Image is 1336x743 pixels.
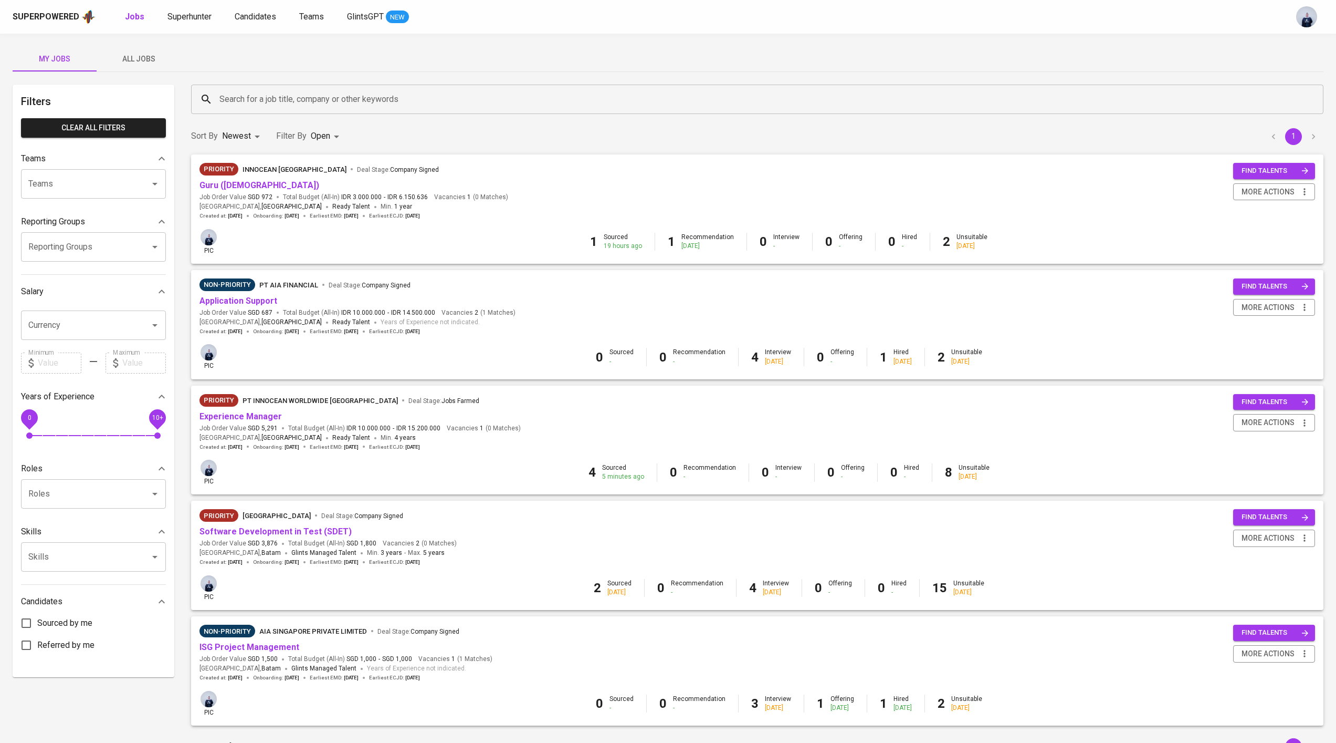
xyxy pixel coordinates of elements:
button: Clear All filters [21,118,166,138]
span: more actions [1242,416,1295,429]
a: Candidates [235,11,278,24]
span: [DATE] [405,674,420,682]
div: Unsuitable [959,463,990,481]
div: [DATE] [763,588,789,597]
div: Interview [773,233,800,251]
div: - [828,588,852,597]
img: annisa@glints.com [1296,6,1317,27]
span: [DATE] [405,559,420,566]
p: Sort By [191,130,218,142]
div: [DATE] [765,704,791,713]
span: [DATE] [228,674,243,682]
b: 1 [590,234,597,249]
b: 1 [880,350,887,365]
span: more actions [1242,301,1295,314]
div: Hired [904,463,919,481]
b: 1 [880,696,887,711]
p: Filter By [276,130,307,142]
span: IDR 10.000.000 [346,424,391,433]
b: 0 [817,350,824,365]
span: Job Order Value [199,655,278,664]
span: Vacancies ( 0 Matches ) [434,193,508,202]
span: Onboarding : [253,443,299,451]
b: 2 [594,581,601,595]
button: Open [148,487,162,501]
button: Open [148,177,162,191]
img: annisa@glints.com [201,575,217,592]
span: Company Signed [362,282,411,289]
span: 5 years [423,549,445,556]
span: more actions [1242,185,1295,199]
span: My Jobs [19,53,90,66]
span: Years of Experience not indicated. [367,664,466,674]
div: Superpowered [13,11,79,23]
span: Deal Stage : [321,512,403,520]
span: - [387,308,389,317]
span: Ready Talent [332,203,370,210]
span: Total Budget (All-In) [283,308,435,317]
div: - [671,588,723,597]
div: Hired [893,695,912,713]
span: Earliest EMD : [310,559,359,566]
span: [GEOGRAPHIC_DATA] , [199,433,322,443]
span: [GEOGRAPHIC_DATA] [261,202,322,212]
a: Application Support [199,296,277,306]
span: more actions [1242,532,1295,545]
span: Earliest ECJD : [369,674,420,682]
div: Candidates [21,591,166,612]
span: [DATE] [405,328,420,335]
span: Earliest ECJD : [369,559,420,566]
b: 0 [825,234,833,249]
a: GlintsGPT NEW [347,11,409,24]
span: Earliest ECJD : [369,443,420,451]
span: Vacancies ( 1 Matches ) [418,655,492,664]
div: - [609,704,634,713]
b: 0 [596,696,603,711]
div: Recommendation [673,695,725,713]
span: [DATE] [228,443,243,451]
span: Max. [408,549,445,556]
p: Skills [21,525,41,538]
div: Recommendation [671,579,723,597]
span: Total Budget (All-In) [288,424,440,433]
span: Total Budget (All-In) [288,539,376,548]
img: app logo [81,9,96,25]
span: Total Budget (All-In) [288,655,412,664]
div: Interview [765,348,791,366]
span: Created at : [199,674,243,682]
div: - [841,472,865,481]
div: [DATE] [830,704,854,713]
div: Newest [222,127,264,146]
div: - [673,357,725,366]
b: 0 [659,350,667,365]
span: SGD 5,291 [248,424,278,433]
span: Batam [261,548,281,559]
span: Vacancies ( 1 Matches ) [441,308,516,317]
span: [GEOGRAPHIC_DATA] , [199,664,281,674]
span: Job Order Value [199,539,278,548]
span: 2 [414,539,419,548]
b: 2 [938,696,945,711]
span: Clear All filters [29,121,157,135]
span: 3 years [381,549,402,556]
span: SGD 1,000 [382,655,412,664]
b: 0 [670,465,677,480]
div: pic [199,690,218,717]
span: [GEOGRAPHIC_DATA] , [199,548,281,559]
span: Onboarding : [253,559,299,566]
span: [DATE] [285,212,299,220]
span: Teams [299,12,324,22]
span: SGD 3,876 [248,539,278,548]
span: Batam [261,664,281,674]
div: Offering [839,233,862,251]
div: Sourced [607,579,632,597]
div: Recommendation [673,348,725,366]
div: Interview [765,695,791,713]
div: Offering [830,348,854,366]
span: Years of Experience not indicated. [381,317,480,328]
span: - [378,655,380,664]
span: more actions [1242,647,1295,661]
span: NEW [386,12,409,23]
p: Years of Experience [21,390,94,403]
nav: pagination navigation [1264,128,1323,145]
